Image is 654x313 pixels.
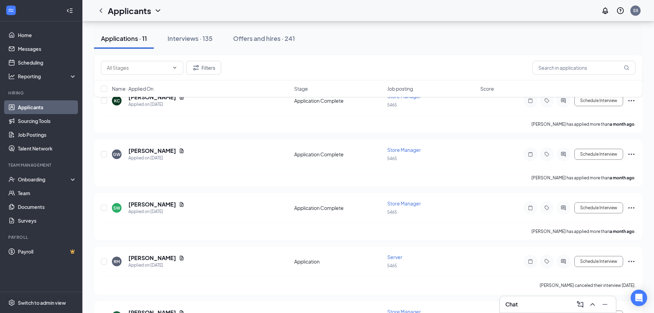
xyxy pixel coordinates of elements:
[588,300,597,309] svg: ChevronUp
[531,228,635,234] p: [PERSON_NAME] has applied more than .
[610,122,634,127] b: a month ago
[18,42,77,56] a: Messages
[128,254,176,262] h5: [PERSON_NAME]
[531,121,635,127] p: [PERSON_NAME] has applied more than .
[8,299,15,306] svg: Settings
[128,208,184,215] div: Applied on [DATE]
[480,85,494,92] span: Score
[631,290,647,306] div: Open Intercom Messenger
[532,61,635,75] input: Search in applications
[179,148,184,154] svg: Document
[233,34,295,43] div: Offers and hires · 241
[18,176,71,183] div: Onboarding
[8,90,75,96] div: Hiring
[587,299,598,310] button: ChevronUp
[387,254,402,260] span: Server
[543,259,551,264] svg: Tag
[114,259,120,265] div: RM
[574,149,623,160] button: Schedule Interview
[172,65,177,70] svg: ChevronDown
[543,152,551,157] svg: Tag
[18,28,77,42] a: Home
[294,151,383,158] div: Application Complete
[294,204,383,211] div: Application Complete
[526,152,535,157] svg: Note
[18,142,77,155] a: Talent Network
[627,150,635,158] svg: Ellipses
[113,205,120,211] div: SW
[8,162,75,168] div: Team Management
[18,56,77,69] a: Scheduling
[610,175,634,180] b: a month ago
[387,210,397,215] span: 5465
[610,229,634,234] b: a month ago
[559,152,567,157] svg: ActiveChat
[128,147,176,155] h5: [PERSON_NAME]
[168,34,213,43] div: Interviews · 135
[108,5,151,16] h1: Applicants
[186,61,221,75] button: Filter Filters
[526,259,535,264] svg: Note
[8,7,14,14] svg: WorkstreamLogo
[128,201,176,208] h5: [PERSON_NAME]
[505,301,518,308] h3: Chat
[526,205,535,211] svg: Note
[8,176,15,183] svg: UserCheck
[128,262,184,269] div: Applied on [DATE]
[18,245,77,258] a: PayrollCrown
[627,204,635,212] svg: Ellipses
[97,7,105,15] svg: ChevronLeft
[179,255,184,261] svg: Document
[616,7,624,15] svg: QuestionInfo
[18,214,77,227] a: Surveys
[8,73,15,80] svg: Analysis
[128,101,184,108] div: Applied on [DATE]
[101,34,147,43] div: Applications · 11
[18,186,77,200] a: Team
[601,7,609,15] svg: Notifications
[540,282,635,289] div: [PERSON_NAME] canceled their interview [DATE].
[575,299,586,310] button: ComposeMessage
[599,299,610,310] button: Minimize
[387,102,397,108] span: 5465
[192,64,200,72] svg: Filter
[294,258,383,265] div: Application
[624,65,629,70] svg: MagnifyingGlass
[387,200,421,206] span: Store Manager
[633,8,638,13] div: S5
[112,85,153,92] span: Name · Applied On
[559,205,567,211] svg: ActiveChat
[387,156,397,161] span: 5465
[8,234,75,240] div: Payroll
[179,202,184,207] svg: Document
[107,64,169,71] input: All Stages
[559,259,567,264] svg: ActiveChat
[294,85,308,92] span: Stage
[66,7,73,14] svg: Collapse
[387,85,413,92] span: Job posting
[18,200,77,214] a: Documents
[543,205,551,211] svg: Tag
[18,128,77,142] a: Job Postings
[18,100,77,114] a: Applicants
[18,299,66,306] div: Switch to admin view
[627,257,635,266] svg: Ellipses
[574,202,623,213] button: Schedule Interview
[387,147,421,153] span: Store Manager
[18,73,77,80] div: Reporting
[531,175,635,181] p: [PERSON_NAME] has applied more than .
[18,114,77,128] a: Sourcing Tools
[128,155,184,161] div: Applied on [DATE]
[154,7,162,15] svg: ChevronDown
[601,300,609,309] svg: Minimize
[113,152,121,157] div: GW
[387,263,397,268] span: 5465
[576,300,584,309] svg: ComposeMessage
[574,256,623,267] button: Schedule Interview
